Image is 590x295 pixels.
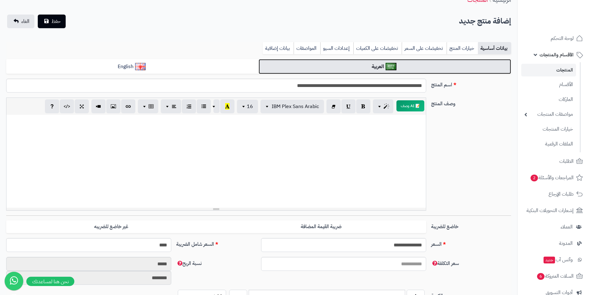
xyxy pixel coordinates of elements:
a: الغاء [7,15,34,28]
span: سعر التكلفة [431,260,459,267]
a: تخفيضات على الكميات [353,42,402,54]
span: العملاء [561,223,573,231]
a: العربية [259,59,511,74]
span: المدونة [559,239,573,248]
a: السلات المتروكة6 [521,269,586,284]
button: 📝 AI وصف [396,100,424,111]
span: 16 [247,103,253,110]
span: جديد [544,257,555,263]
span: المراجعات والأسئلة [530,173,574,182]
a: الطلبات [521,154,586,169]
a: المنتجات [521,64,576,76]
a: خيارات المنتجات [521,123,576,136]
a: الملفات الرقمية [521,137,576,151]
a: الماركات [521,93,576,106]
a: تخفيضات على السعر [402,42,447,54]
span: طلبات الإرجاع [548,190,574,198]
label: اسم المنتج [429,79,514,89]
h2: إضافة منتج جديد [459,15,511,28]
span: لوحة التحكم [551,34,574,43]
span: الغاء [21,18,29,25]
label: السعر شامل الضريبة [174,238,259,248]
a: الأقسام [521,78,576,91]
img: العربية [386,63,396,70]
a: خيارات المنتج [447,42,478,54]
span: 6 [537,273,545,280]
label: وصف المنتج [429,98,514,107]
a: بيانات أساسية [478,42,511,54]
a: وآتس آبجديد [521,252,586,267]
a: لوحة التحكم [521,31,586,46]
a: إعدادات السيو [320,42,353,54]
span: وآتس آب [543,255,573,264]
button: IBM Plex Sans Arabic [260,100,324,113]
a: بيانات إضافية [263,42,294,54]
label: ضريبة القيمة المضافة [216,220,426,233]
a: مواصفات المنتجات [521,108,576,121]
label: غير خاضع للضريبه [6,220,216,233]
a: English [6,59,259,74]
a: العملاء [521,219,586,234]
img: logo-2.png [548,5,584,18]
a: المواصفات [294,42,320,54]
img: English [135,63,146,70]
label: السعر [429,238,514,248]
span: الطلبات [559,157,574,166]
a: المدونة [521,236,586,251]
span: الأقسام والمنتجات [540,50,574,59]
span: 2 [530,174,538,182]
span: إشعارات التحويلات البنكية [527,206,574,215]
span: نسبة الربح [176,260,202,267]
button: حفظ [38,15,66,28]
a: طلبات الإرجاع [521,187,586,202]
span: IBM Plex Sans Arabic [272,103,319,110]
a: إشعارات التحويلات البنكية [521,203,586,218]
button: 16 [237,100,258,113]
a: المراجعات والأسئلة2 [521,170,586,185]
label: خاضع للضريبة [429,220,514,230]
span: السلات المتروكة [536,272,574,280]
span: حفظ [51,18,61,25]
